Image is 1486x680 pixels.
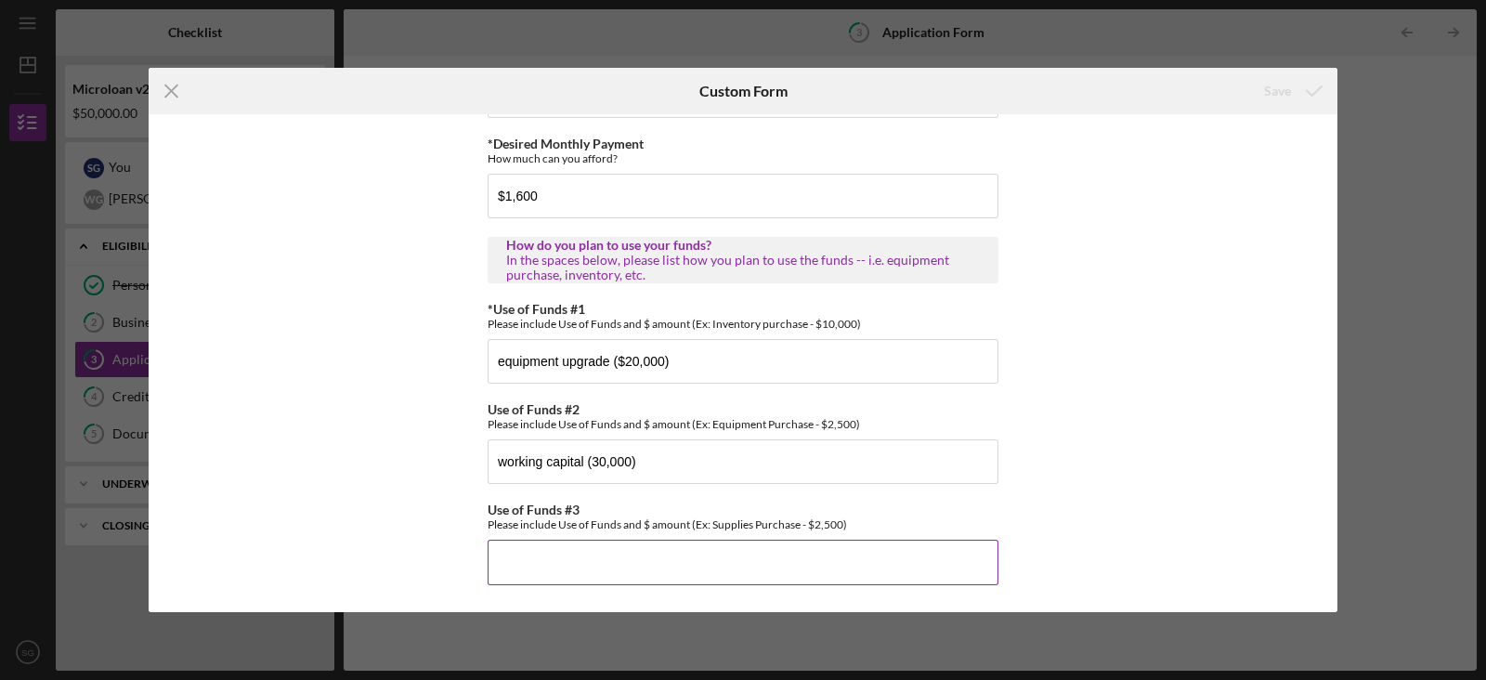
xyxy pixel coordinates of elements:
[1245,72,1337,110] button: Save
[488,301,585,317] label: *Use of Funds #1
[488,401,580,417] label: Use of Funds #2
[488,502,580,517] label: Use of Funds #3
[488,136,644,151] label: *Desired Monthly Payment
[506,253,980,282] div: In the spaces below, please list how you plan to use the funds -- i.e. equipment purchase, invent...
[699,83,788,99] h6: Custom Form
[488,151,998,165] div: How much can you afford?
[488,317,998,331] div: Please include Use of Funds and $ amount (Ex: Inventory purchase - $10,000)
[488,517,998,531] div: Please include Use of Funds and $ amount (Ex: Supplies Purchase - $2,500)
[488,417,998,431] div: Please include Use of Funds and $ amount (Ex: Equipment Purchase - $2,500)
[506,238,980,253] div: How do you plan to use your funds?
[1264,72,1291,110] div: Save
